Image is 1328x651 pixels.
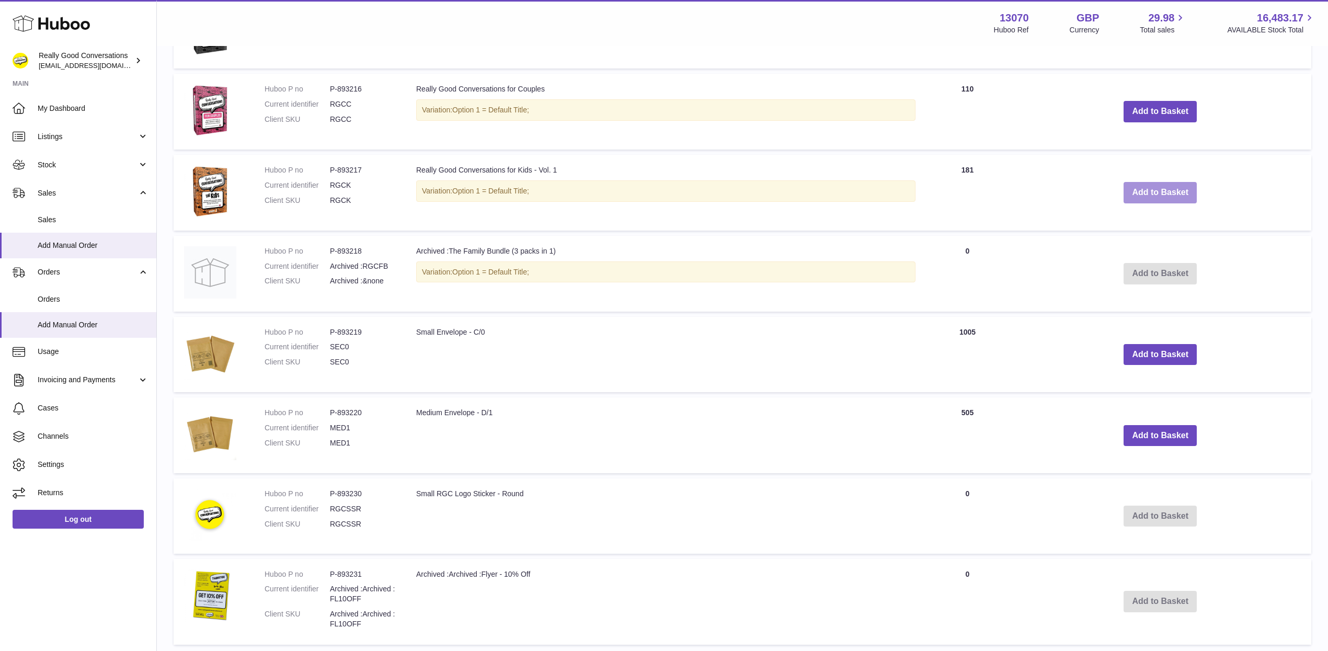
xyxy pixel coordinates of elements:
dt: Client SKU [265,357,330,367]
div: Variation: [416,180,915,202]
dd: SEC0 [330,357,395,367]
td: Medium Envelope - D/1 [406,397,926,473]
span: Sales [38,215,148,225]
td: Really Good Conversations for Couples [406,74,926,150]
span: Cases [38,403,148,413]
div: Really Good Conversations [39,51,133,71]
dd: Archived :RGCFB [330,261,395,271]
dt: Client SKU [265,519,330,529]
td: 0 [926,236,1010,312]
dt: Client SKU [265,276,330,286]
dd: RGCK [330,180,395,190]
dd: Archived :&none [330,276,395,286]
td: 181 [926,155,1010,231]
dd: MED1 [330,423,395,433]
dd: RGCC [330,115,395,124]
dt: Huboo P no [265,569,330,579]
td: Small Envelope - C/0 [406,317,926,393]
span: 29.98 [1148,11,1174,25]
dd: RGCSSR [330,519,395,529]
img: Archived :Archived :Flyer - 10% Off [184,569,236,622]
span: Settings [38,460,148,470]
dt: Huboo P no [265,408,330,418]
dt: Current identifier [265,261,330,271]
td: Really Good Conversations for Kids - Vol. 1 [406,155,926,231]
td: Archived :The Family Bundle (3 packs in 1) [406,236,926,312]
strong: 13070 [1000,11,1029,25]
dd: P-893218 [330,246,395,256]
span: Option 1 = Default Title; [452,106,529,114]
span: Option 1 = Default Title; [452,187,529,195]
dd: P-893219 [330,327,395,337]
span: Stock [38,160,138,170]
dt: Huboo P no [265,246,330,256]
td: Small RGC Logo Sticker - Round [406,478,926,553]
span: Invoicing and Payments [38,375,138,385]
dd: P-893231 [330,569,395,579]
dd: MED1 [330,438,395,448]
dt: Client SKU [265,438,330,448]
dd: P-893220 [330,408,395,418]
div: Variation: [416,261,915,283]
td: 0 [926,559,1010,645]
dd: P-893217 [330,165,395,175]
img: hello@reallygoodconversations.co [13,53,28,68]
dd: Archived :Archived :FL10OFF [330,584,395,604]
img: Archived :The Family Bundle (3 packs in 1) [184,246,236,299]
dt: Current identifier [265,342,330,352]
div: Huboo Ref [994,25,1029,35]
strong: GBP [1077,11,1099,25]
dd: RGCK [330,196,395,205]
dt: Current identifier [265,99,330,109]
td: 0 [926,478,1010,553]
dt: Client SKU [265,609,330,629]
td: 110 [926,74,1010,150]
span: Listings [38,132,138,142]
dd: RGCC [330,99,395,109]
img: Medium Envelope - D/1 [184,408,236,460]
span: [EMAIL_ADDRESS][DOMAIN_NAME] [39,61,154,70]
dt: Current identifier [265,584,330,604]
span: Usage [38,347,148,357]
a: 29.98 Total sales [1140,11,1186,35]
button: Add to Basket [1124,344,1197,366]
dt: Huboo P no [265,327,330,337]
dt: Current identifier [265,180,330,190]
span: 16,483.17 [1257,11,1303,25]
span: Add Manual Order [38,241,148,250]
dd: RGCSSR [330,504,395,514]
div: Currency [1070,25,1100,35]
span: Returns [38,488,148,498]
img: Small Envelope - C/0 [184,327,236,380]
span: Total sales [1140,25,1186,35]
a: Log out [13,510,144,529]
dt: Huboo P no [265,489,330,499]
button: Add to Basket [1124,425,1197,447]
dd: SEC0 [330,342,395,352]
dd: P-893230 [330,489,395,499]
span: AVAILABLE Stock Total [1227,25,1315,35]
dt: Current identifier [265,423,330,433]
span: Orders [38,267,138,277]
dt: Huboo P no [265,165,330,175]
dt: Huboo P no [265,84,330,94]
dd: Archived :Archived :FL10OFF [330,609,395,629]
span: My Dashboard [38,104,148,113]
button: Add to Basket [1124,101,1197,122]
dt: Current identifier [265,504,330,514]
td: 1005 [926,317,1010,393]
img: Really Good Conversations for Kids - Vol. 1 [184,165,236,218]
div: Variation: [416,99,915,121]
img: Really Good Conversations for Couples [184,84,236,136]
dd: P-893216 [330,84,395,94]
span: Add Manual Order [38,320,148,330]
td: Archived :Archived :Flyer - 10% Off [406,559,926,645]
dt: Client SKU [265,115,330,124]
img: Small RGC Logo Sticker - Round [184,489,236,540]
a: 16,483.17 AVAILABLE Stock Total [1227,11,1315,35]
span: Option 1 = Default Title; [452,268,529,276]
span: Orders [38,294,148,304]
dt: Client SKU [265,196,330,205]
td: 505 [926,397,1010,473]
span: Channels [38,431,148,441]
